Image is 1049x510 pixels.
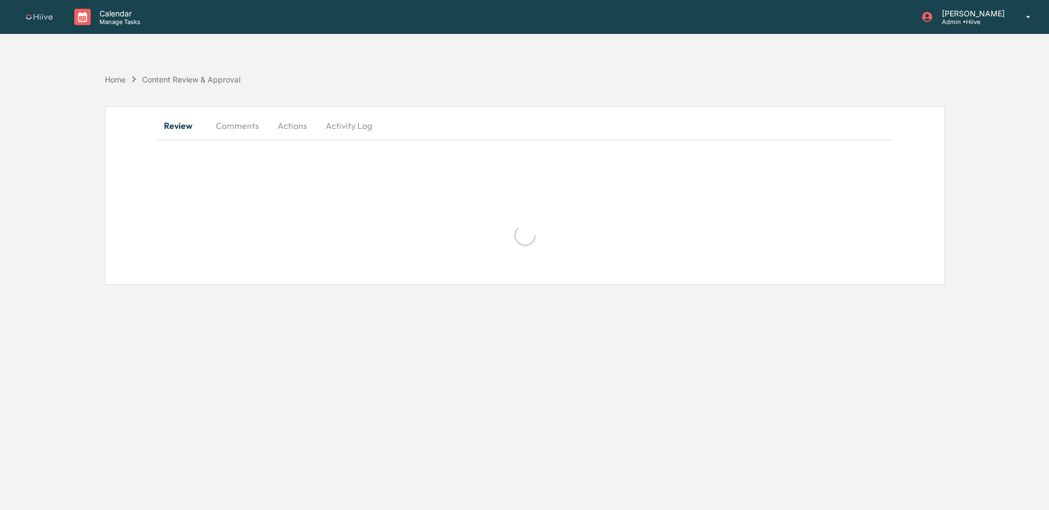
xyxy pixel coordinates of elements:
[26,14,52,20] img: logo
[91,18,146,26] p: Manage Tasks
[317,112,381,139] button: Activity Log
[142,75,240,84] div: Content Review & Approval
[207,112,268,139] button: Comments
[933,9,1010,18] p: [PERSON_NAME]
[158,112,207,139] button: Review
[268,112,317,139] button: Actions
[105,75,126,84] div: Home
[158,112,892,139] div: secondary tabs example
[933,18,1010,26] p: Admin • Hiive
[91,9,146,18] p: Calendar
